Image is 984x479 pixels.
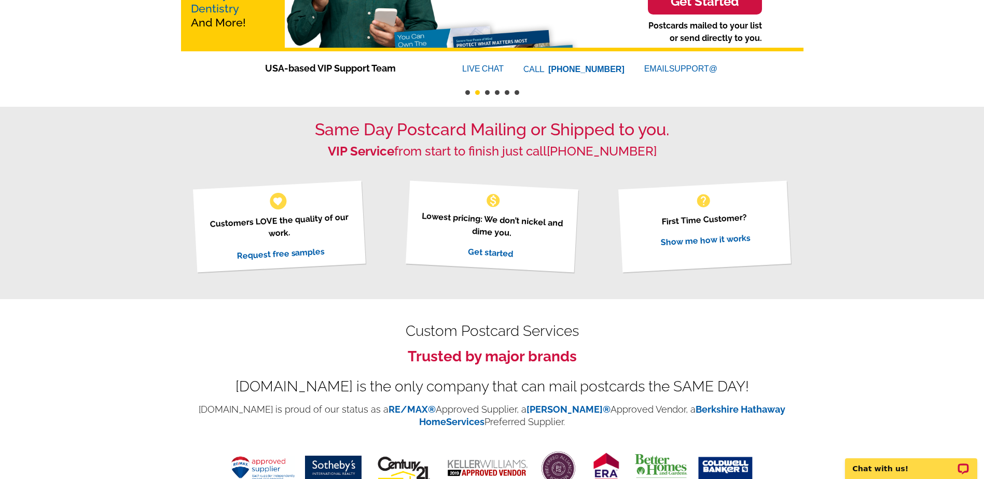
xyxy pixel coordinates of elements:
[465,90,470,95] button: 1 of 6
[468,246,514,259] a: Get started
[462,63,482,75] font: LIVE
[419,209,565,242] p: Lowest pricing: We don’t nickel and dime you.
[462,64,504,73] a: LIVECHAT
[548,65,625,74] a: [PHONE_NUMBER]
[505,90,509,95] button: 5 of 6
[485,90,490,95] button: 3 of 6
[389,404,436,415] a: RE/MAX®
[446,459,529,478] img: keller
[660,233,751,247] a: Show me how it works
[181,381,803,393] div: [DOMAIN_NAME] is the only company that can mail postcards the SAME DAY!
[547,144,657,159] a: [PHONE_NUMBER]
[181,325,803,337] h2: Custom Postcard Services
[644,64,719,73] a: EMAILSUPPORT@
[328,144,394,159] strong: VIP Service
[515,90,519,95] button: 6 of 6
[237,246,325,261] a: Request free samples
[191,2,239,15] a: Dentistry
[206,210,353,243] p: Customers LOVE the quality of our work.
[475,90,480,95] button: 2 of 6
[695,192,712,209] span: help
[838,446,984,479] iframe: LiveChat chat widget
[181,403,803,428] p: [DOMAIN_NAME] is proud of our status as a Approved Supplier, a Approved Vendor, a Preferred Suppl...
[181,144,803,159] h2: from start to finish just call
[181,348,803,365] h3: Trusted by major brands
[485,192,502,209] span: monetization_on
[669,63,719,75] font: SUPPORT@
[631,209,778,230] p: First Time Customer?
[523,63,546,76] font: CALL
[495,90,500,95] button: 4 of 6
[181,120,803,139] h1: Same Day Postcard Mailing or Shipped to you.
[648,20,762,45] p: Postcards mailed to your list or send directly to you.
[526,404,611,415] a: [PERSON_NAME]®
[265,61,431,75] span: USA-based VIP Support Team
[272,195,283,206] span: favorite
